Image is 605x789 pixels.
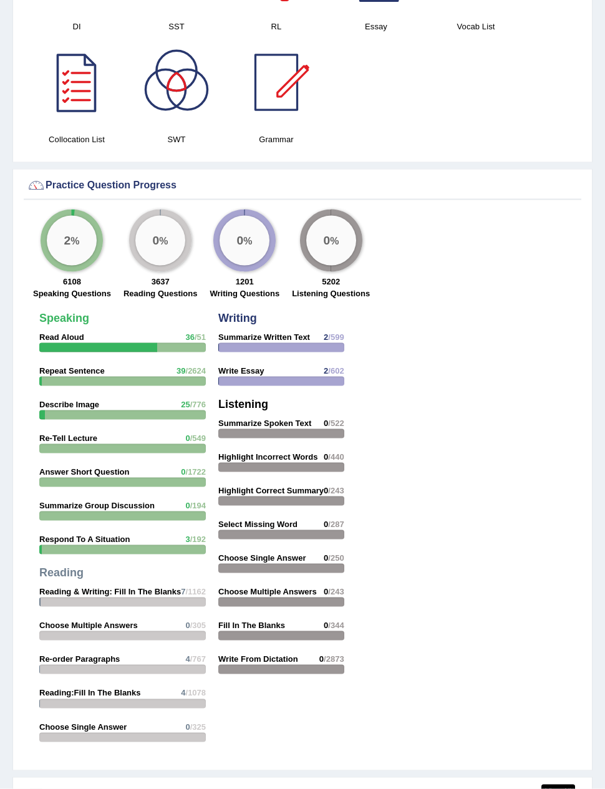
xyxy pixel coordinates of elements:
span: /767 [190,654,206,664]
span: 0 [324,419,328,428]
strong: Writing [218,312,257,324]
strong: Answer Short Question [39,467,129,477]
h4: SST [133,20,220,33]
span: /243 [328,587,344,596]
div: % [220,216,269,266]
span: /440 [328,452,344,462]
span: /287 [328,520,344,529]
span: /305 [190,621,206,630]
span: 0 [186,722,190,732]
h4: Grammar [233,133,320,146]
span: 2 [324,366,328,375]
span: /1162 [186,587,206,596]
div: % [306,216,356,266]
strong: Highlight Incorrect Words [218,452,317,462]
strong: 3637 [152,277,170,286]
h4: DI [33,20,120,33]
span: /51 [195,332,206,342]
strong: Read Aloud [39,332,84,342]
span: 0 [324,520,328,529]
strong: Reading:Fill In The Blanks [39,688,141,697]
strong: Write Essay [218,366,264,375]
span: /776 [190,400,206,409]
strong: Describe Image [39,400,99,409]
span: /522 [328,419,344,428]
span: /192 [190,535,206,544]
strong: Highlight Correct Summary [218,486,324,495]
span: /1078 [186,688,206,697]
h4: Vocab List [432,20,520,33]
span: 0 [324,621,328,630]
span: /344 [328,621,344,630]
span: /2873 [324,654,344,664]
strong: Reading [39,566,84,579]
strong: Re-Tell Lecture [39,433,97,443]
big: 0 [323,234,330,248]
div: % [47,216,97,266]
span: /250 [328,553,344,563]
span: /243 [328,486,344,495]
span: /1722 [186,467,206,477]
strong: 1201 [236,277,254,286]
strong: 6108 [63,277,81,286]
h4: Essay [332,20,420,33]
span: /194 [190,501,206,510]
span: 0 [324,452,328,462]
span: 0 [319,654,324,664]
strong: Choose Multiple Answers [39,621,138,630]
strong: Write From Dictation [218,654,298,664]
h4: SWT [133,133,220,146]
span: 0 [324,486,328,495]
strong: Fill In The Blanks [218,621,285,630]
strong: 5202 [322,277,340,286]
span: /549 [190,433,206,443]
strong: Respond To A Situation [39,535,130,544]
strong: Listening [218,398,268,410]
span: 3 [186,535,190,544]
h4: RL [233,20,320,33]
span: /599 [328,332,344,342]
big: 2 [64,234,71,248]
label: Listening Questions [292,288,370,299]
strong: Reading & Writing: Fill In The Blanks [39,587,181,596]
label: Reading Questions [123,288,197,299]
strong: Speaking [39,312,89,324]
strong: Repeat Sentence [39,366,105,375]
span: 0 [181,467,185,477]
span: 39 [177,366,185,375]
span: 0 [324,587,328,596]
big: 0 [237,234,244,248]
span: 7 [181,587,185,596]
span: 36 [186,332,195,342]
span: 25 [181,400,190,409]
span: 0 [186,433,190,443]
h4: Collocation List [33,133,120,146]
div: % [135,216,185,266]
strong: Choose Multiple Answers [218,587,317,596]
strong: Summarize Group Discussion [39,501,155,510]
big: 0 [153,234,160,248]
span: 4 [181,688,185,697]
span: 0 [186,621,190,630]
span: /2624 [186,366,206,375]
span: 2 [324,332,328,342]
label: Writing Questions [210,288,279,299]
span: 0 [324,553,328,563]
strong: Select Missing Word [218,520,298,529]
strong: Summarize Written Text [218,332,310,342]
div: Practice Question Progress [27,177,578,195]
span: 0 [186,501,190,510]
span: /602 [328,366,344,375]
label: Speaking Questions [33,288,111,299]
strong: Choose Single Answer [218,553,306,563]
strong: Re-order Paragraphs [39,654,120,664]
span: /325 [190,722,206,732]
strong: Summarize Spoken Text [218,419,311,428]
strong: Choose Single Answer [39,722,127,732]
span: 4 [186,654,190,664]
